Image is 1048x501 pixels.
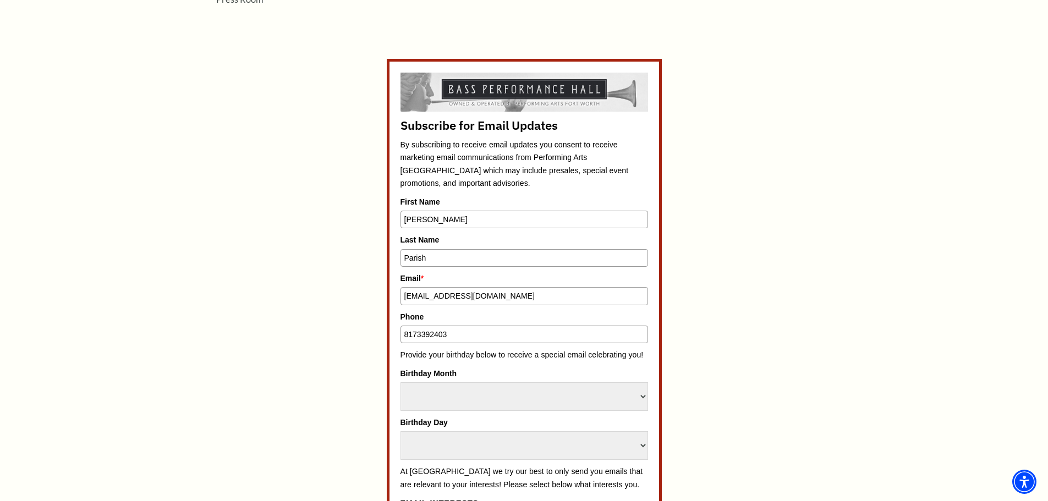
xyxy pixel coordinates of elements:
[400,196,648,208] label: First Name
[400,326,648,343] input: Type your phone number
[400,349,648,362] p: Provide your birthday below to receive a special email celebrating you!
[400,139,648,190] p: By subscribing to receive email updates you consent to receive marketing email communications fro...
[400,272,648,284] label: Email
[400,73,648,111] img: By subscribing to receive email updates you consent to receive marketing email communications fro...
[400,249,648,267] input: Type your last name
[1012,470,1036,494] div: Accessibility Menu
[400,465,648,491] p: At [GEOGRAPHIC_DATA] we try our best to only send you emails that are relevant to your interests!...
[400,211,648,228] input: Type your first name
[400,311,648,323] label: Phone
[400,416,648,428] label: Birthday Day
[400,287,648,305] input: Type your email
[400,234,648,246] label: Last Name
[400,367,648,379] label: Birthday Month
[400,117,648,133] title: Subscribe for Email Updates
